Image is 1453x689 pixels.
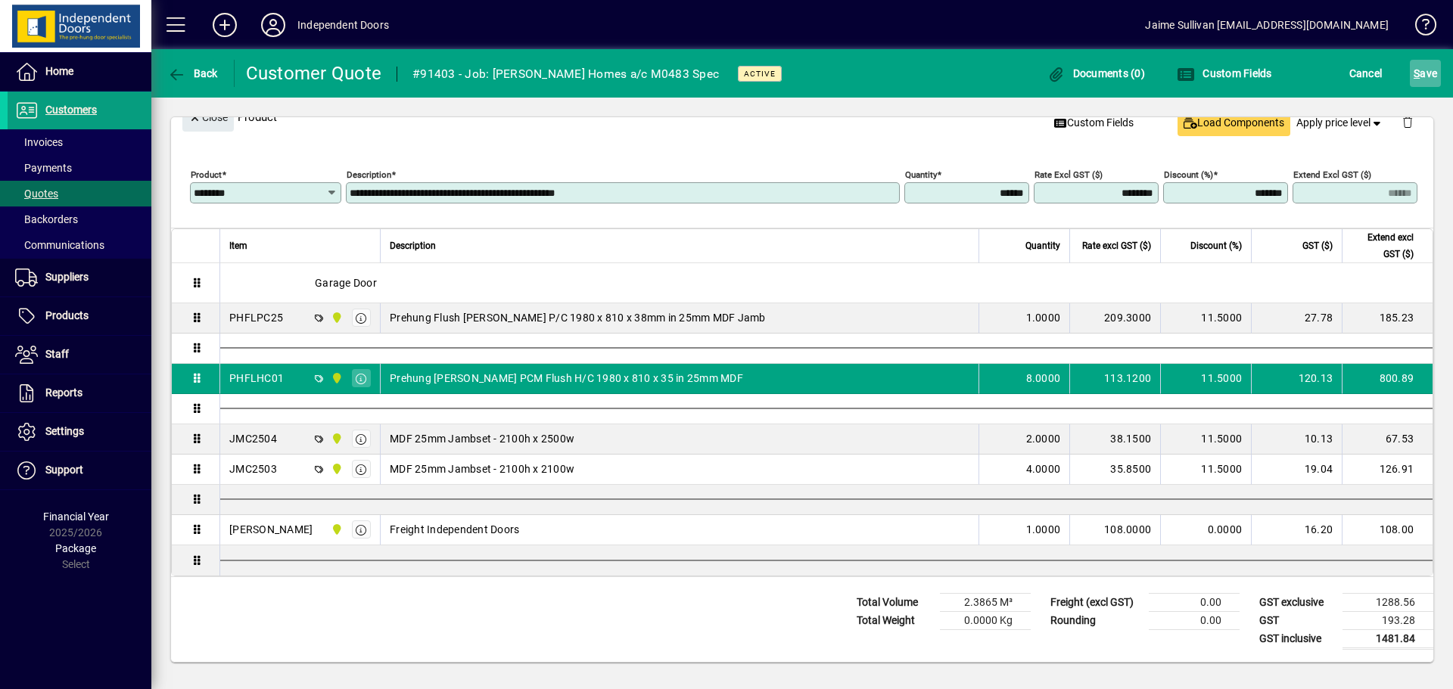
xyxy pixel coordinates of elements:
span: Staff [45,348,69,360]
span: Prehung [PERSON_NAME] PCM Flush H/C 1980 x 810 x 35 in 25mm MDF [390,371,743,386]
td: 185.23 [1342,303,1433,334]
a: Home [8,53,151,91]
span: Communications [15,239,104,251]
a: Quotes [8,181,151,206]
span: GST ($) [1302,237,1333,254]
span: Customers [45,104,97,116]
span: Apply price level [1296,115,1384,131]
span: Cancel [1349,61,1383,85]
td: 67.53 [1342,424,1433,455]
span: Active [744,69,776,79]
span: Rate excl GST ($) [1082,237,1151,254]
td: 0.00 [1149,593,1240,611]
div: JMC2504 [229,431,277,446]
td: 11.5000 [1160,303,1251,334]
button: Profile [249,11,297,39]
span: Timaru [327,370,344,386]
a: Communications [8,232,151,258]
a: Backorders [8,206,151,232]
button: Load Components [1178,109,1290,136]
app-page-header-button: Back [151,60,235,87]
span: Financial Year [43,511,109,523]
mat-label: Extend excl GST ($) [1293,169,1371,179]
td: 19.04 [1251,455,1342,485]
span: Load Components [1184,115,1284,131]
div: 108.0000 [1079,522,1151,537]
div: #91403 - Job: [PERSON_NAME] Homes a/c M0483 Spec [412,62,719,86]
a: Staff [8,336,151,374]
td: 126.91 [1342,455,1433,485]
span: Products [45,309,89,321]
a: Products [8,297,151,335]
span: ave [1414,61,1437,85]
a: Settings [8,413,151,451]
a: Support [8,452,151,489]
span: Home [45,65,73,77]
app-page-header-button: Delete [1389,115,1426,129]
td: Freight (excl GST) [1043,593,1149,611]
span: Quotes [15,188,58,200]
span: MDF 25mm Jambset - 2100h x 2500w [390,431,574,446]
button: Back [163,60,222,87]
td: 0.0000 Kg [940,611,1031,629]
a: Suppliers [8,259,151,296]
div: 209.3000 [1079,310,1151,325]
span: Prehung Flush [PERSON_NAME] P/C 1980 x 810 x 38mm in 25mm MDF Jamb [390,310,766,325]
button: Apply price level [1290,109,1390,136]
td: 193.28 [1343,611,1433,629]
span: Freight Independent Doors [390,522,519,537]
span: 8.0000 [1026,371,1061,386]
td: Total Volume [849,593,940,611]
span: Settings [45,425,84,437]
span: Custom Fields [1177,67,1272,79]
td: GST [1252,611,1343,629]
td: 10.13 [1251,424,1342,455]
mat-label: Rate excl GST ($) [1035,169,1103,179]
button: Add [201,11,249,39]
app-page-header-button: Close [179,110,238,123]
td: 0.00 [1149,611,1240,629]
span: Timaru [327,309,344,326]
a: Reports [8,374,151,412]
div: 35.8500 [1079,461,1151,476]
span: Backorders [15,213,78,225]
mat-label: Description [347,169,391,179]
span: Close [188,105,228,130]
td: 0.0000 [1160,515,1251,545]
td: 11.5000 [1160,424,1251,455]
a: Invoices [8,129,151,155]
div: Jaime Sullivan [EMAIL_ADDRESS][DOMAIN_NAME] [1145,13,1389,37]
td: 16.20 [1251,515,1342,545]
td: 27.78 [1251,303,1342,334]
td: GST exclusive [1252,593,1343,611]
td: 120.13 [1251,364,1342,394]
span: Custom Fields [1054,115,1134,131]
td: 1481.84 [1343,629,1433,648]
td: 1288.56 [1343,593,1433,611]
span: S [1414,67,1420,79]
div: Garage Door [220,263,1433,303]
td: 108.00 [1342,515,1433,545]
span: Description [390,237,436,254]
mat-label: Quantity [905,169,937,179]
span: Quantity [1025,237,1060,254]
span: Package [55,542,96,554]
span: Back [167,67,218,79]
div: Independent Doors [297,13,389,37]
span: Documents (0) [1047,67,1145,79]
span: Support [45,464,83,476]
span: 4.0000 [1026,461,1061,476]
span: Timaru [327,521,344,538]
span: Reports [45,386,82,399]
mat-label: Discount (%) [1164,169,1213,179]
span: Extend excl GST ($) [1352,229,1414,262]
span: Timaru [327,430,344,447]
td: Rounding [1043,611,1149,629]
span: MDF 25mm Jambset - 2100h x 2100w [390,461,574,476]
td: 800.89 [1342,364,1433,394]
span: 2.0000 [1026,431,1061,446]
span: Invoices [15,136,63,148]
span: 1.0000 [1026,310,1061,325]
button: Delete [1389,104,1426,141]
div: PHFLPC25 [229,310,283,325]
